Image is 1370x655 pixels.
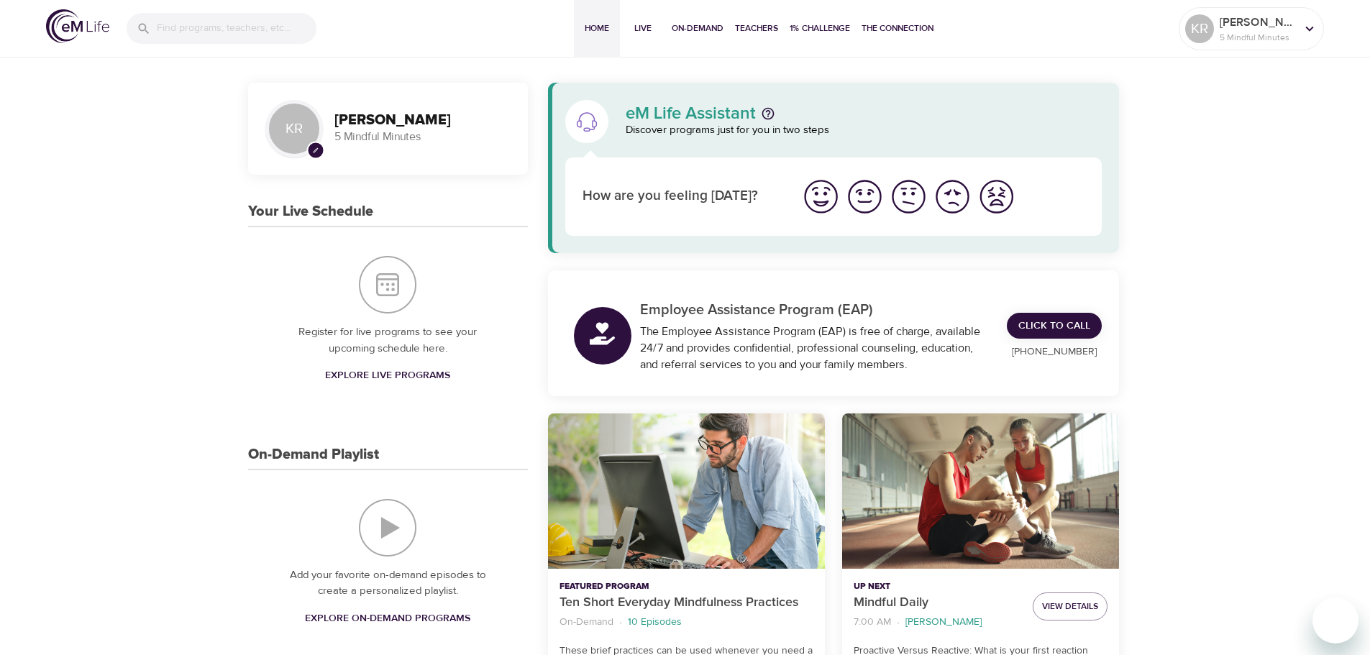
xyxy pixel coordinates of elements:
[626,105,756,122] p: eM Life Assistant
[854,613,1021,632] nav: breadcrumb
[359,499,416,556] img: On-Demand Playlist
[933,177,972,216] img: bad
[277,567,499,600] p: Add your favorite on-demand episodes to create a personalized playlist.
[1018,317,1090,335] span: Click to Call
[1220,14,1296,31] p: [PERSON_NAME]
[845,177,885,216] img: good
[1220,31,1296,44] p: 5 Mindful Minutes
[626,21,660,36] span: Live
[277,324,499,357] p: Register for live programs to see your upcoming schedule here.
[887,175,931,219] button: I'm feeling ok
[1312,597,1358,643] iframe: Button to launch messaging window
[265,100,323,157] div: KR
[854,615,891,630] p: 7:00 AM
[560,613,813,632] nav: breadcrumb
[560,580,813,593] p: Featured Program
[325,367,450,385] span: Explore Live Programs
[843,175,887,219] button: I'm feeling good
[897,613,900,632] li: ·
[1042,599,1098,614] span: View Details
[334,112,511,129] h3: [PERSON_NAME]
[640,324,990,373] div: The Employee Assistance Program (EAP) is free of charge, available 24/7 and provides confidential...
[931,175,974,219] button: I'm feeling bad
[46,9,109,43] img: logo
[334,129,511,145] p: 5 Mindful Minutes
[854,580,1021,593] p: Up Next
[672,21,723,36] span: On-Demand
[905,615,982,630] p: [PERSON_NAME]
[305,610,470,628] span: Explore On-Demand Programs
[248,203,373,220] h3: Your Live Schedule
[248,446,379,463] h3: On-Demand Playlist
[619,613,622,632] li: ·
[790,21,850,36] span: 1% Challenge
[1007,344,1102,359] p: [PHONE_NUMBER]
[580,21,614,36] span: Home
[974,175,1018,219] button: I'm feeling worst
[862,21,933,36] span: The Connection
[319,362,456,389] a: Explore Live Programs
[640,299,990,321] p: Employee Assistance Program (EAP)
[628,615,682,630] p: 10 Episodes
[560,615,613,630] p: On-Demand
[583,186,782,207] p: How are you feeling [DATE]?
[1007,313,1102,339] a: Click to Call
[548,413,825,569] button: Ten Short Everyday Mindfulness Practices
[1033,592,1108,620] button: View Details
[1185,14,1214,43] div: KR
[801,177,841,216] img: great
[299,605,476,632] a: Explore On-Demand Programs
[575,110,598,133] img: eM Life Assistant
[977,177,1016,216] img: worst
[799,175,843,219] button: I'm feeling great
[626,122,1102,139] p: Discover programs just for you in two steps
[560,593,813,613] p: Ten Short Everyday Mindfulness Practices
[735,21,778,36] span: Teachers
[359,256,416,313] img: Your Live Schedule
[854,593,1021,613] p: Mindful Daily
[157,13,316,44] input: Find programs, teachers, etc...
[889,177,928,216] img: ok
[842,413,1119,569] button: Mindful Daily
